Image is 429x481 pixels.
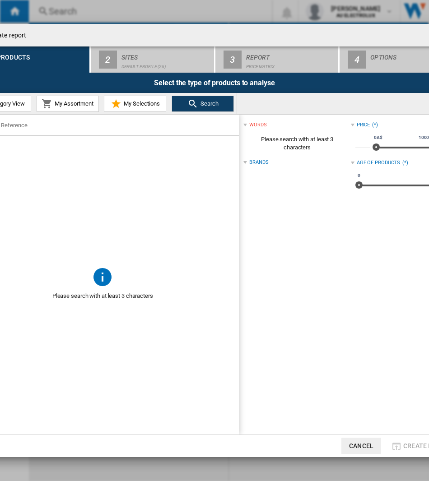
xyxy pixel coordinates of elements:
span: 0 [356,172,362,179]
span: Search [198,100,219,107]
button: My Selections [104,96,166,112]
div: 3 [224,51,242,69]
div: Price [357,121,370,129]
button: 2 Sites Default profile (26) [91,46,215,73]
div: 2 [99,51,117,69]
div: 4 [348,51,366,69]
div: words [249,121,267,129]
div: Price Matrix [246,60,335,69]
span: My Selections [121,100,160,107]
span: 0A$ [373,134,384,141]
div: Report [246,50,335,60]
div: Age of products [357,159,401,166]
div: Default profile (26) [121,60,210,69]
span: My Assortment [52,100,93,107]
span: Please search with at least 3 characters [243,131,350,156]
button: 3 Report Price Matrix [215,46,340,73]
button: My Assortment [37,96,99,112]
div: Sites [121,50,210,60]
button: Cancel [341,438,381,454]
div: Brands [249,159,268,166]
button: Search [172,96,234,112]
